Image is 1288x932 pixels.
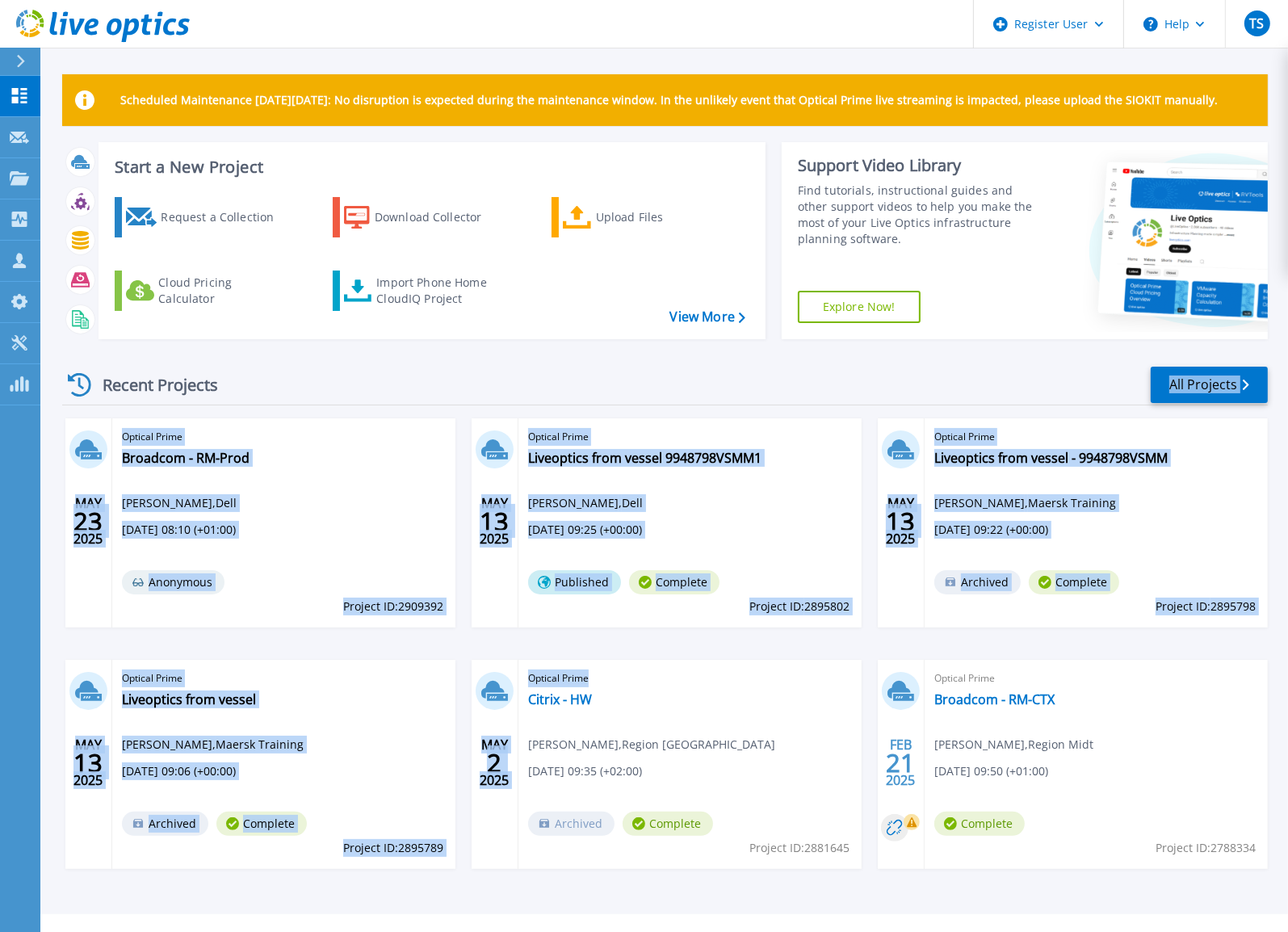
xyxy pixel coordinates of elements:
[528,762,642,780] span: [DATE] 09:35 (+02:00)
[122,691,256,707] a: Liveoptics from vessel
[375,201,504,233] div: Download Collector
[528,494,643,512] span: [PERSON_NAME] , Dell
[798,155,1043,176] div: Support Video Library
[934,691,1055,707] a: Broadcom - RM-CTX
[528,736,775,754] span: [PERSON_NAME] , Region [GEOGRAPHIC_DATA]
[115,158,745,176] h3: Start a New Project
[158,275,287,307] div: Cloud Pricing Calculator
[120,94,1218,107] p: Scheduled Maintenance [DATE][DATE]: No disruption is expected during the maintenance window. In t...
[73,756,103,770] span: 13
[122,450,250,466] a: Broadcom - RM-Prod
[886,756,915,770] span: 21
[479,733,510,792] div: MAY 2025
[115,197,295,237] a: Request a Collection
[73,514,103,528] span: 23
[1249,17,1264,30] span: TS
[343,839,443,857] span: Project ID: 2895789
[122,762,236,780] span: [DATE] 09:06 (+00:00)
[934,812,1025,836] span: Complete
[343,598,443,615] span: Project ID: 2909392
[528,521,642,539] span: [DATE] 09:25 (+00:00)
[596,201,725,233] div: Upload Files
[122,494,237,512] span: [PERSON_NAME] , Dell
[885,492,916,551] div: MAY 2025
[798,183,1043,247] div: Find tutorials, instructional guides and other support videos to help you make the most of your L...
[333,197,513,237] a: Download Collector
[376,275,502,307] div: Import Phone Home CloudIQ Project
[122,521,236,539] span: [DATE] 08:10 (+01:00)
[528,450,761,466] a: Liveoptics from vessel 9948798VSMM1
[115,271,295,311] a: Cloud Pricing Calculator
[528,812,615,836] span: Archived
[885,733,916,792] div: FEB 2025
[934,450,1168,466] a: Liveoptics from vessel - 9948798VSMM
[161,201,290,233] div: Request a Collection
[528,570,621,594] span: Published
[934,521,1048,539] span: [DATE] 09:22 (+00:00)
[122,670,446,687] span: Optical Prime
[122,428,446,446] span: Optical Prime
[934,670,1258,687] span: Optical Prime
[670,309,745,325] a: View More
[122,812,208,836] span: Archived
[1151,367,1268,403] a: All Projects
[629,570,720,594] span: Complete
[122,570,224,594] span: Anonymous
[62,365,240,405] div: Recent Projects
[479,492,510,551] div: MAY 2025
[552,197,732,237] a: Upload Files
[73,733,103,792] div: MAY 2025
[1156,598,1256,615] span: Project ID: 2895798
[1156,839,1256,857] span: Project ID: 2788334
[934,736,1093,754] span: [PERSON_NAME] , Region Midt
[1029,570,1119,594] span: Complete
[528,691,592,707] a: Citrix - HW
[934,494,1116,512] span: [PERSON_NAME] , Maersk Training
[934,570,1021,594] span: Archived
[487,756,501,770] span: 2
[480,514,509,528] span: 13
[122,736,304,754] span: [PERSON_NAME] , Maersk Training
[934,428,1258,446] span: Optical Prime
[528,670,852,687] span: Optical Prime
[886,514,915,528] span: 13
[798,291,921,323] a: Explore Now!
[749,839,850,857] span: Project ID: 2881645
[934,762,1048,780] span: [DATE] 09:50 (+01:00)
[216,812,307,836] span: Complete
[73,492,103,551] div: MAY 2025
[528,428,852,446] span: Optical Prime
[749,598,850,615] span: Project ID: 2895802
[623,812,713,836] span: Complete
